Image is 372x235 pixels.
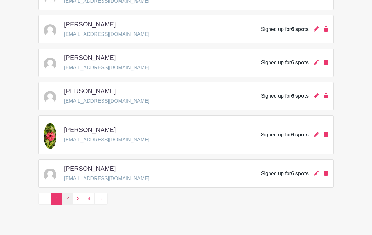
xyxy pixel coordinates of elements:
[291,94,309,99] span: 6 spots
[64,175,149,182] p: [EMAIL_ADDRESS][DOMAIN_NAME]
[62,193,73,205] a: 2
[64,54,116,61] h5: [PERSON_NAME]
[64,64,149,72] p: [EMAIL_ADDRESS][DOMAIN_NAME]
[64,165,116,172] h5: [PERSON_NAME]
[291,60,309,65] span: 6 spots
[261,92,309,100] div: Signed up for
[44,91,56,104] img: default-ce2991bfa6775e67f084385cd625a349d9dcbb7a52a09fb2fda1e96e2d18dcdb.png
[44,58,56,70] img: default-ce2991bfa6775e67f084385cd625a349d9dcbb7a52a09fb2fda1e96e2d18dcdb.png
[44,123,56,149] img: 20250905_090439.jpg
[261,26,309,33] div: Signed up for
[261,59,309,66] div: Signed up for
[64,20,116,28] h5: [PERSON_NAME]
[64,87,116,95] h5: [PERSON_NAME]
[44,24,56,37] img: default-ce2991bfa6775e67f084385cd625a349d9dcbb7a52a09fb2fda1e96e2d18dcdb.png
[51,193,62,205] span: 1
[261,170,309,177] div: Signed up for
[64,31,149,38] p: [EMAIL_ADDRESS][DOMAIN_NAME]
[64,97,149,105] p: [EMAIL_ADDRESS][DOMAIN_NAME]
[261,131,309,139] div: Signed up for
[94,193,108,205] a: →
[64,126,116,134] h5: [PERSON_NAME]
[84,193,95,205] a: 4
[291,132,309,137] span: 6 spots
[64,136,149,144] p: [EMAIL_ADDRESS][DOMAIN_NAME]
[291,171,309,176] span: 6 spots
[291,27,309,32] span: 6 spots
[73,193,84,205] a: 3
[44,169,56,181] img: default-ce2991bfa6775e67f084385cd625a349d9dcbb7a52a09fb2fda1e96e2d18dcdb.png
